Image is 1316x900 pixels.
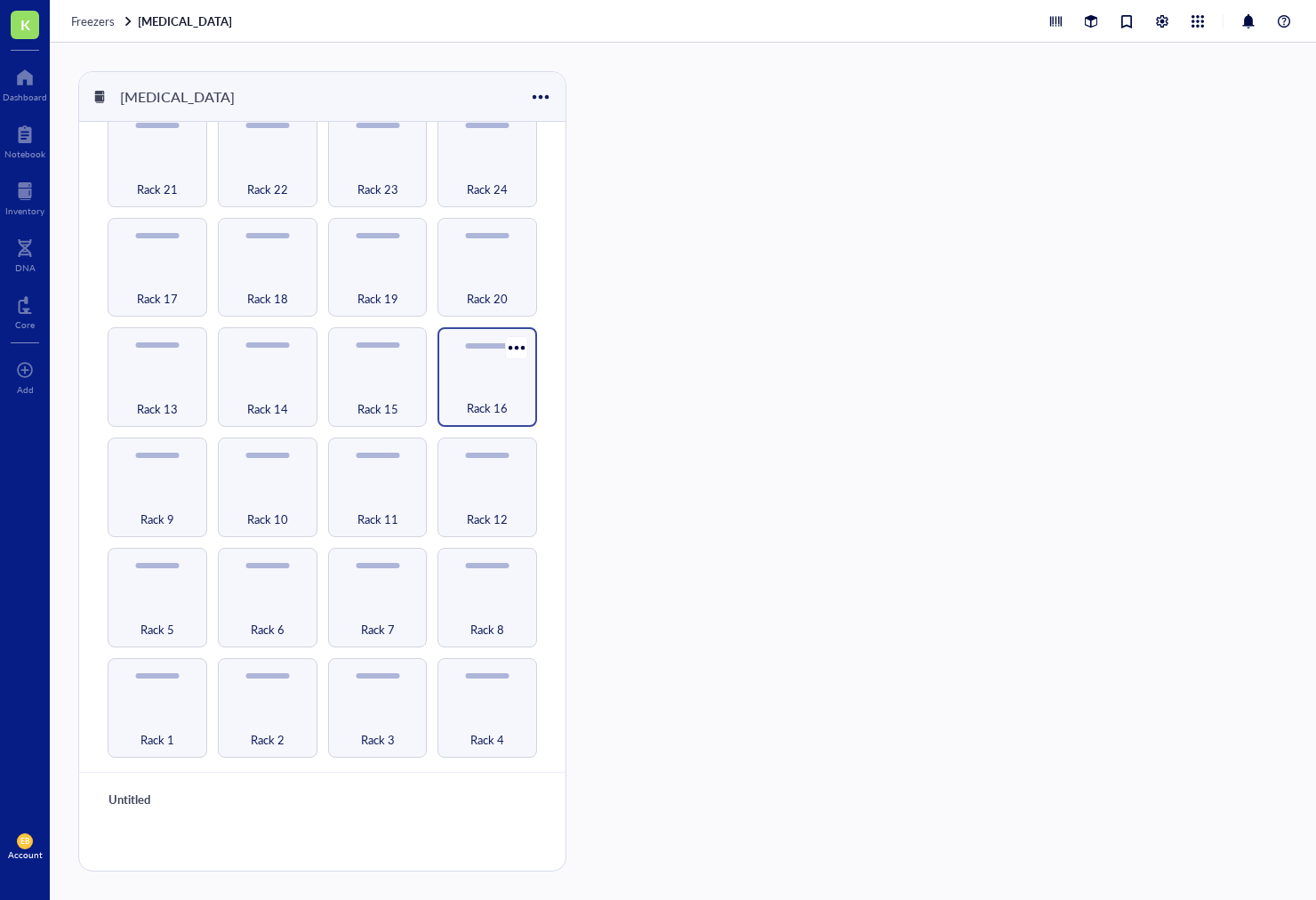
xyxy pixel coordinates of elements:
[5,205,44,216] div: Inventory
[361,730,395,750] span: Rack 3
[20,837,29,846] span: EB
[71,12,115,29] span: Freezers
[5,177,44,216] a: Inventory
[467,289,508,309] span: Rack 20
[357,180,398,199] span: Rack 23
[4,120,45,159] a: Notebook
[112,82,243,112] div: [MEDICAL_DATA]
[140,510,174,529] span: Rack 9
[467,510,508,529] span: Rack 12
[357,510,398,529] span: Rack 11
[15,262,36,273] div: DNA
[357,399,398,419] span: Rack 15
[140,730,174,750] span: Rack 1
[17,384,34,395] div: Add
[467,398,508,418] span: Rack 16
[247,399,288,419] span: Rack 14
[470,620,504,639] span: Rack 8
[247,510,288,529] span: Rack 10
[8,849,43,860] div: Account
[137,399,178,419] span: Rack 13
[247,289,288,309] span: Rack 18
[137,180,178,199] span: Rack 21
[15,319,35,330] div: Core
[20,13,30,36] span: K
[71,13,134,29] a: Freezers
[247,180,288,199] span: Rack 22
[3,92,47,102] div: Dashboard
[138,13,236,29] a: [MEDICAL_DATA]
[15,234,36,273] a: DNA
[3,63,47,102] a: Dashboard
[251,620,285,639] span: Rack 6
[470,730,504,750] span: Rack 4
[140,620,174,639] span: Rack 5
[15,291,35,330] a: Core
[251,730,285,750] span: Rack 2
[100,787,207,812] div: Untitled
[4,149,45,159] div: Notebook
[467,180,508,199] span: Rack 24
[357,289,398,309] span: Rack 19
[137,289,178,309] span: Rack 17
[361,620,395,639] span: Rack 7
